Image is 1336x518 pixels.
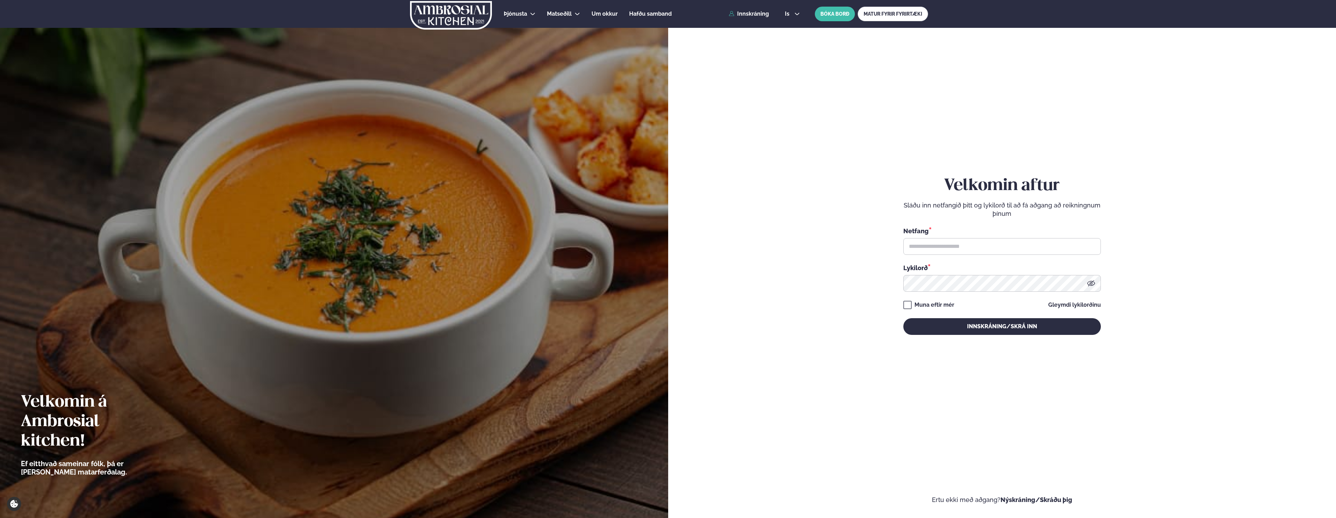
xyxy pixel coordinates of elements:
a: MATUR FYRIR FYRIRTÆKI [858,7,928,21]
button: is [779,11,805,17]
p: Ertu ekki með aðgang? [689,496,1315,504]
button: Innskráning/Skrá inn [903,318,1101,335]
p: Ef eitthvað sameinar fólk, þá er [PERSON_NAME] matarferðalag. [21,460,165,476]
div: Netfang [903,226,1101,235]
img: logo [409,1,493,30]
a: Gleymdi lykilorðinu [1048,302,1101,308]
span: Matseðill [547,10,572,17]
a: Þjónusta [504,10,527,18]
div: Lykilorð [903,263,1101,272]
span: is [785,11,791,17]
span: Þjónusta [504,10,527,17]
h2: Velkomin aftur [903,176,1101,196]
p: Sláðu inn netfangið þitt og lykilorð til að fá aðgang að reikningnum þínum [903,201,1101,218]
a: Cookie settings [7,497,21,511]
a: Nýskráning/Skráðu þig [1001,496,1072,503]
a: Um okkur [592,10,618,18]
span: Hafðu samband [629,10,672,17]
a: Hafðu samband [629,10,672,18]
a: Matseðill [547,10,572,18]
a: Innskráning [729,11,769,17]
button: BÓKA BORÐ [815,7,855,21]
span: Um okkur [592,10,618,17]
h2: Velkomin á Ambrosial kitchen! [21,393,165,451]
